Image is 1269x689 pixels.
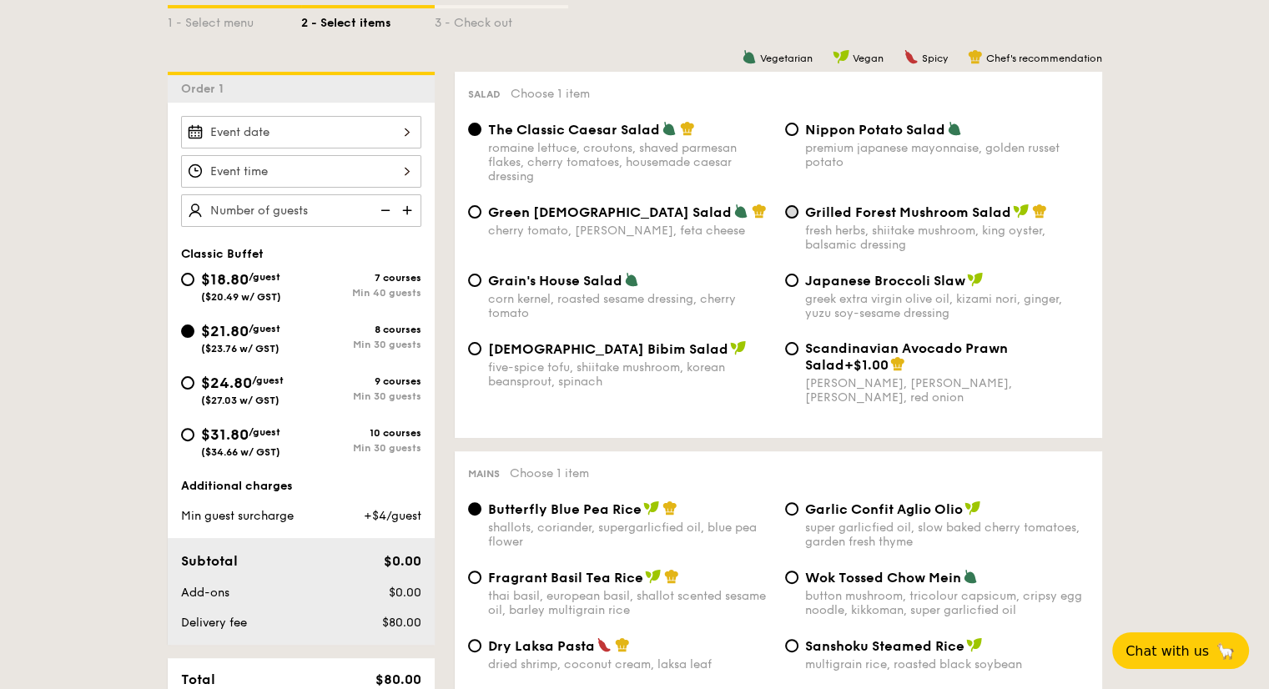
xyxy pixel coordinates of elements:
[301,324,421,335] div: 8 courses
[201,291,281,303] span: ($20.49 w/ GST)
[468,502,481,515] input: Butterfly Blue Pea Riceshallots, coriander, supergarlicfied oil, blue pea flower
[785,205,798,219] input: Grilled Forest Mushroom Saladfresh herbs, shiitake mushroom, king oyster, balsamic dressing
[435,8,568,32] div: 3 - Check out
[664,569,679,584] img: icon-chef-hat.a58ddaea.svg
[805,376,1089,405] div: [PERSON_NAME], [PERSON_NAME], [PERSON_NAME], red onion
[890,356,905,371] img: icon-chef-hat.a58ddaea.svg
[168,8,301,32] div: 1 - Select menu
[488,657,772,671] div: dried shrimp, coconut cream, laksa leaf
[201,374,252,392] span: $24.80
[181,376,194,390] input: $24.80/guest($27.03 w/ GST)9 coursesMin 30 guests
[805,224,1089,252] div: fresh herbs, shiitake mushroom, king oyster, balsamic dressing
[301,272,421,284] div: 7 courses
[967,272,984,287] img: icon-vegan.f8ff3823.svg
[680,121,695,136] img: icon-chef-hat.a58ddaea.svg
[785,274,798,287] input: Japanese Broccoli Slawgreek extra virgin olive oil, kizami nori, ginger, yuzu soy-sesame dressing
[488,204,732,220] span: Green [DEMOGRAPHIC_DATA] Salad
[468,468,500,480] span: Mains
[968,49,983,64] img: icon-chef-hat.a58ddaea.svg
[947,121,962,136] img: icon-vegetarian.fe4039eb.svg
[785,571,798,584] input: Wok Tossed Chow Meinbutton mushroom, tricolour capsicum, cripsy egg noodle, kikkoman, super garli...
[805,501,963,517] span: Garlic Confit Aglio Olio
[488,292,772,320] div: corn kernel, roasted sesame dressing, cherry tomato
[488,141,772,184] div: romaine lettuce, croutons, shaved parmesan flakes, cherry tomatoes, housemade caesar dressing
[201,395,279,406] span: ($27.03 w/ GST)
[844,357,889,373] span: +$1.00
[181,586,229,600] span: Add-ons
[181,616,247,630] span: Delivery fee
[488,521,772,549] div: shallots, coriander, supergarlicfied oil, blue pea flower
[468,274,481,287] input: Grain's House Saladcorn kernel, roasted sesame dressing, cherry tomato
[371,194,396,226] img: icon-reduce.1d2dbef1.svg
[375,671,420,687] span: $80.00
[805,657,1089,671] div: multigrain rice, roasted black soybean
[805,340,1008,373] span: Scandinavian Avocado Prawn Salad
[181,116,421,148] input: Event date
[488,589,772,617] div: thai basil, european basil, shallot scented sesame oil, barley multigrain rice
[201,343,279,355] span: ($23.76 w/ GST)
[805,589,1089,617] div: button mushroom, tricolour capsicum, cripsy egg noodle, kikkoman, super garlicfied oil
[181,509,294,523] span: Min guest surcharge
[966,637,983,652] img: icon-vegan.f8ff3823.svg
[964,500,981,515] img: icon-vegan.f8ff3823.svg
[645,569,662,584] img: icon-vegan.f8ff3823.svg
[301,375,421,387] div: 9 courses
[301,390,421,402] div: Min 30 guests
[662,500,677,515] img: icon-chef-hat.a58ddaea.svg
[805,204,1011,220] span: Grilled Forest Mushroom Salad
[181,324,194,338] input: $21.80/guest($23.76 w/ GST)8 coursesMin 30 guests
[181,273,194,286] input: $18.80/guest($20.49 w/ GST)7 coursesMin 40 guests
[468,123,481,136] input: The Classic Caesar Saladromaine lettuce, croutons, shaved parmesan flakes, cherry tomatoes, house...
[383,553,420,569] span: $0.00
[488,273,622,289] span: Grain's House Salad
[488,501,642,517] span: Butterfly Blue Pea Rice
[301,287,421,299] div: Min 40 guests
[181,194,421,227] input: Number of guests
[805,292,1089,320] div: greek extra virgin olive oil, kizami nori, ginger, yuzu soy-sesame dressing
[301,442,421,454] div: Min 30 guests
[201,270,249,289] span: $18.80
[301,8,435,32] div: 2 - Select items
[597,637,612,652] img: icon-spicy.37a8142b.svg
[1032,204,1047,219] img: icon-chef-hat.a58ddaea.svg
[1216,641,1236,661] span: 🦙
[468,88,501,100] span: Salad
[662,121,677,136] img: icon-vegetarian.fe4039eb.svg
[468,639,481,652] input: Dry Laksa Pastadried shrimp, coconut cream, laksa leaf
[785,342,798,355] input: Scandinavian Avocado Prawn Salad+$1.00[PERSON_NAME], [PERSON_NAME], [PERSON_NAME], red onion
[1125,643,1209,659] span: Chat with us
[468,205,481,219] input: Green [DEMOGRAPHIC_DATA] Saladcherry tomato, [PERSON_NAME], feta cheese
[488,341,728,357] span: [DEMOGRAPHIC_DATA] Bibim Salad
[381,616,420,630] span: $80.00
[181,82,230,96] span: Order 1
[249,426,280,438] span: /guest
[181,553,238,569] span: Subtotal
[624,272,639,287] img: icon-vegetarian.fe4039eb.svg
[388,586,420,600] span: $0.00
[733,204,748,219] img: icon-vegetarian.fe4039eb.svg
[510,466,589,480] span: Choose 1 item
[805,638,964,654] span: Sanshoku Steamed Rice
[805,122,945,138] span: Nippon Potato Salad
[1013,204,1030,219] img: icon-vegan.f8ff3823.svg
[805,141,1089,169] div: premium japanese mayonnaise, golden russet potato
[181,155,421,188] input: Event time
[785,502,798,515] input: Garlic Confit Aglio Oliosuper garlicfied oil, slow baked cherry tomatoes, garden fresh thyme
[853,53,884,64] span: Vegan
[785,123,798,136] input: Nippon Potato Saladpremium japanese mayonnaise, golden russet potato
[468,342,481,355] input: [DEMOGRAPHIC_DATA] Bibim Saladfive-spice tofu, shiitake mushroom, korean beansprout, spinach
[805,273,965,289] span: Japanese Broccoli Slaw
[805,570,961,586] span: Wok Tossed Chow Mein
[363,509,420,523] span: +$4/guest
[249,271,280,283] span: /guest
[833,49,849,64] img: icon-vegan.f8ff3823.svg
[643,500,660,515] img: icon-vegan.f8ff3823.svg
[252,375,284,386] span: /guest
[730,340,747,355] img: icon-vegan.f8ff3823.svg
[301,339,421,350] div: Min 30 guests
[488,638,595,654] span: Dry Laksa Pasta
[488,570,643,586] span: Fragrant Basil Tea Rice
[805,521,1089,549] div: super garlicfied oil, slow baked cherry tomatoes, garden fresh thyme
[922,53,948,64] span: Spicy
[181,428,194,441] input: $31.80/guest($34.66 w/ GST)10 coursesMin 30 guests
